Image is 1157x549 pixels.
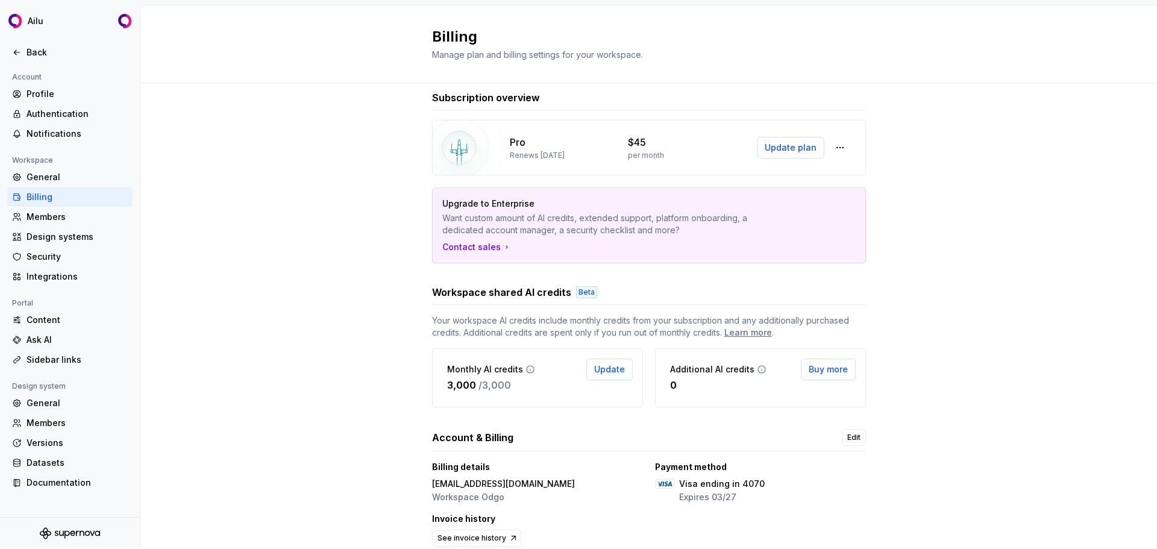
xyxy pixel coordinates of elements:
a: Notifications [7,124,133,143]
div: Design system [7,379,71,394]
a: Members [7,413,133,433]
div: Design systems [27,231,128,243]
h3: Account & Billing [432,430,513,445]
a: Members [7,207,133,227]
div: Documentation [27,477,128,489]
p: Pro [510,135,525,149]
svg: Supernova Logo [40,527,100,539]
a: Content [7,310,133,330]
h3: Subscription overview [432,90,540,105]
a: Integrations [7,267,133,286]
div: Profile [27,88,128,100]
span: See invoice history [437,533,506,543]
p: 0 [670,378,677,392]
p: Expires 03/27 [679,491,765,503]
a: Back [7,43,133,62]
div: General [27,171,128,183]
span: Update [594,363,625,375]
p: $45 [628,135,646,149]
div: Integrations [27,271,128,283]
p: Invoice history [432,513,495,525]
div: Members [27,211,128,223]
a: General [7,168,133,187]
button: Buy more [801,359,856,380]
p: / 3,000 [478,378,511,392]
button: Update plan [757,137,824,158]
a: Ask AI [7,330,133,350]
p: 3,000 [447,378,476,392]
a: Design systems [7,227,133,246]
a: Documentation [7,473,133,492]
p: Monthly AI credits [447,363,523,375]
div: Content [27,314,128,326]
div: Members [27,417,128,429]
div: Account [7,70,46,84]
div: Portal [7,296,38,310]
div: Back [27,46,128,58]
a: Billing [7,187,133,207]
button: Update [586,359,633,380]
p: Workspace Odgo [432,491,575,503]
a: Profile [7,84,133,104]
img: ba6fafce-f1d4-4108-a56b-ef24082c2a5d.png [8,14,23,28]
a: Learn more [724,327,772,339]
div: Versions [27,437,128,449]
a: Contact sales [442,241,512,253]
p: Additional AI credits [670,363,754,375]
div: Ailu [28,15,43,27]
div: General [27,397,128,409]
p: Visa ending in 4070 [679,478,765,490]
div: Beta [576,286,597,298]
div: Workspace [7,153,58,168]
p: Upgrade to Enterprise [442,198,771,210]
a: Datasets [7,453,133,472]
h3: Workspace shared AI credits [432,285,571,300]
p: Renews [DATE] [510,151,565,160]
h2: Billing [432,27,851,46]
a: Authentication [7,104,133,124]
span: Your workspace AI credits include monthly credits from your subscription and any additionally pur... [432,315,866,339]
a: General [7,394,133,413]
button: AiluAilu [2,8,137,34]
span: Edit [847,433,861,442]
div: Billing [27,191,128,203]
p: [EMAIL_ADDRESS][DOMAIN_NAME] [432,478,575,490]
div: Datasets [27,457,128,469]
p: Want custom amount of AI credits, extended support, platform onboarding, a dedicated account mana... [442,212,771,236]
div: Ask AI [27,334,128,346]
p: Payment method [655,461,727,473]
a: Edit [842,429,866,446]
div: Security [27,251,128,263]
span: Manage plan and billing settings for your workspace. [432,49,643,60]
div: Authentication [27,108,128,120]
div: Notifications [27,128,128,140]
a: Sidebar links [7,350,133,369]
img: Ailu [118,14,133,28]
p: per month [628,151,664,160]
span: Buy more [809,363,848,375]
div: Sidebar links [27,354,128,366]
a: See invoice history [432,530,521,547]
p: Billing details [432,461,490,473]
a: Versions [7,433,133,453]
span: Update plan [765,142,817,154]
a: Security [7,247,133,266]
